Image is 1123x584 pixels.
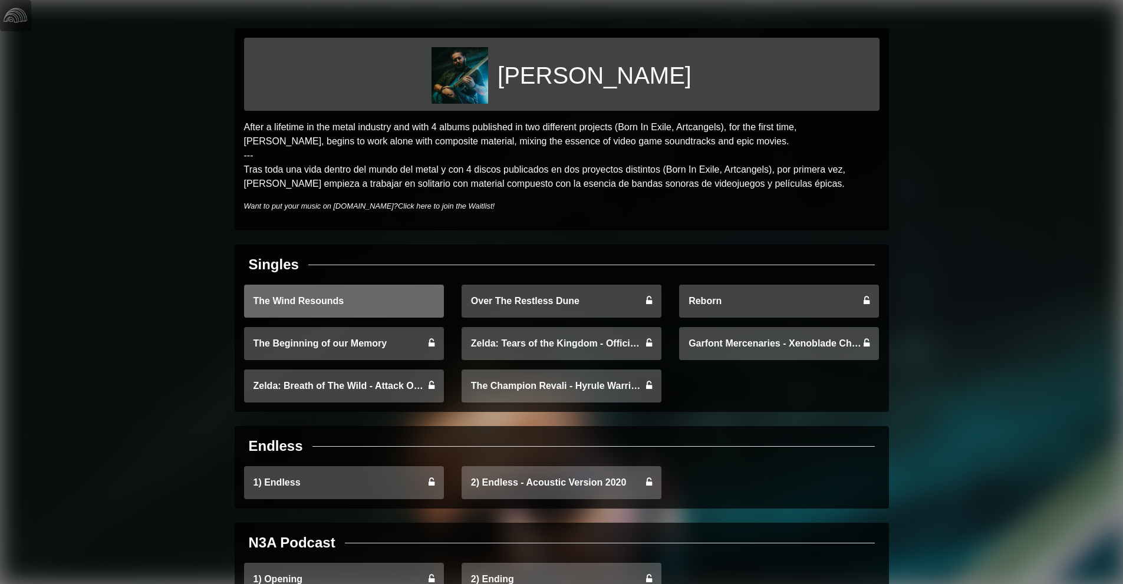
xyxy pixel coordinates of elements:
img: bb386d00cac2e11ea6a3e7a7e60336e14fcd9c4a23a7c98c6901b739ce5bc692.jpg [432,47,488,104]
h1: [PERSON_NAME] [498,61,691,90]
a: The Champion Revali - Hyrule Warriors: Age of Calamity [462,369,661,402]
a: 1) Endless [244,466,444,499]
div: Singles [249,254,299,275]
a: 2) Endless - Acoustic Version 2020 [462,466,661,499]
p: After a lifetime in the metal industry and with 4 albums published in two different projects (Bor... [244,120,880,191]
a: Reborn [679,285,879,318]
a: Click here to join the Waitlist! [398,202,495,210]
a: Over The Restless Dune [462,285,661,318]
div: Endless [249,435,303,457]
a: Zelda: Breath of The Wild - Attack On Vah Ruta [244,369,444,402]
div: N3A Podcast [249,532,335,553]
img: logo-white-4c48a5e4bebecaebe01ca5a9d34031cfd3d4ef9ae749242e8c4bf12ef99f53e8.png [4,4,27,27]
a: The Wind Resounds [244,285,444,318]
a: Zelda: Tears of the Kingdom - Official Trailer #3 [462,327,661,360]
a: The Beginning of our Memory [244,327,444,360]
a: Garfont Mercenaries - Xenoblade Chronicles 2 [679,327,879,360]
i: Want to put your music on [DOMAIN_NAME]? [244,202,495,210]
